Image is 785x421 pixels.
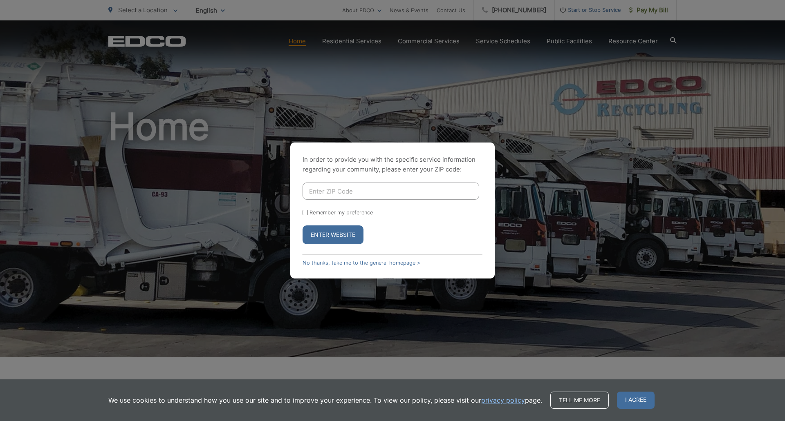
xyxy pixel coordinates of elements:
a: privacy policy [481,395,525,405]
a: Tell me more [550,392,609,409]
a: No thanks, take me to the general homepage > [303,260,420,266]
input: Enter ZIP Code [303,183,479,200]
p: In order to provide you with the specific service information regarding your community, please en... [303,155,482,174]
span: I agree [617,392,655,409]
button: Enter Website [303,225,363,244]
p: We use cookies to understand how you use our site and to improve your experience. To view our pol... [108,395,542,405]
label: Remember my preference [310,209,373,216]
